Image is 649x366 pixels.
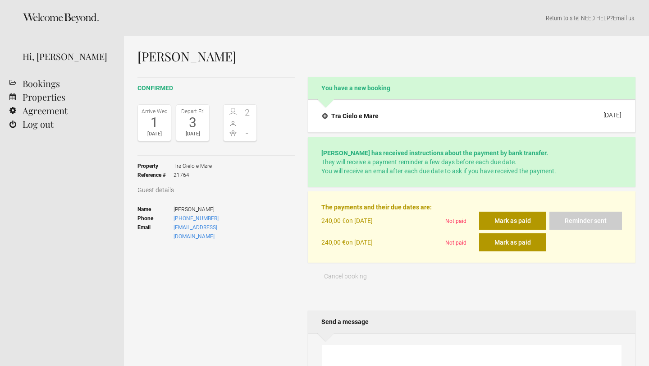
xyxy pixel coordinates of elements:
[442,212,480,233] div: Not paid
[137,14,635,23] p: | NEED HELP? .
[174,162,212,171] span: Tra Cielo e Mare
[321,204,432,211] strong: The payments and their due dates are:
[308,77,635,99] h2: You have a new booking
[137,83,295,93] h2: confirmed
[174,215,219,222] a: [PHONE_NUMBER]
[308,310,635,333] h2: Send a message
[315,107,628,125] button: Tra Cielo e Mare [DATE]
[140,130,169,139] div: [DATE]
[321,149,548,157] strong: [PERSON_NAME] has received instructions about the payment by bank transfer.
[549,212,622,230] button: Reminder sent
[322,111,379,120] h4: Tra Cielo e Mare
[178,130,207,139] div: [DATE]
[240,129,255,138] span: -
[308,267,384,285] button: Cancel booking
[240,118,255,127] span: -
[137,50,635,63] h1: [PERSON_NAME]
[174,224,217,240] a: [EMAIL_ADDRESS][DOMAIN_NAME]
[137,205,174,214] strong: Name
[613,14,634,22] a: Email us
[137,171,174,180] strong: Reference #
[140,116,169,130] div: 1
[137,214,174,223] strong: Phone
[137,185,295,195] h3: Guest details
[321,217,346,224] flynt-currency: 240,00 €
[324,273,367,280] span: Cancel booking
[479,212,546,230] button: Mark as paid
[137,162,174,171] strong: Property
[442,233,480,251] div: Not paid
[479,233,546,251] button: Mark as paid
[240,108,255,117] span: 2
[321,239,346,246] flynt-currency: 240,00 €
[321,212,442,233] div: on [DATE]
[178,107,207,116] div: Depart Fri
[174,205,257,214] span: [PERSON_NAME]
[603,111,621,119] div: [DATE]
[321,148,622,176] p: They will receive a payment reminder a few days before each due date. You will receive an email a...
[546,14,578,22] a: Return to site
[137,223,174,241] strong: Email
[23,50,110,63] div: Hi, [PERSON_NAME]
[178,116,207,130] div: 3
[174,171,212,180] span: 21764
[140,107,169,116] div: Arrive Wed
[321,233,442,251] div: on [DATE]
